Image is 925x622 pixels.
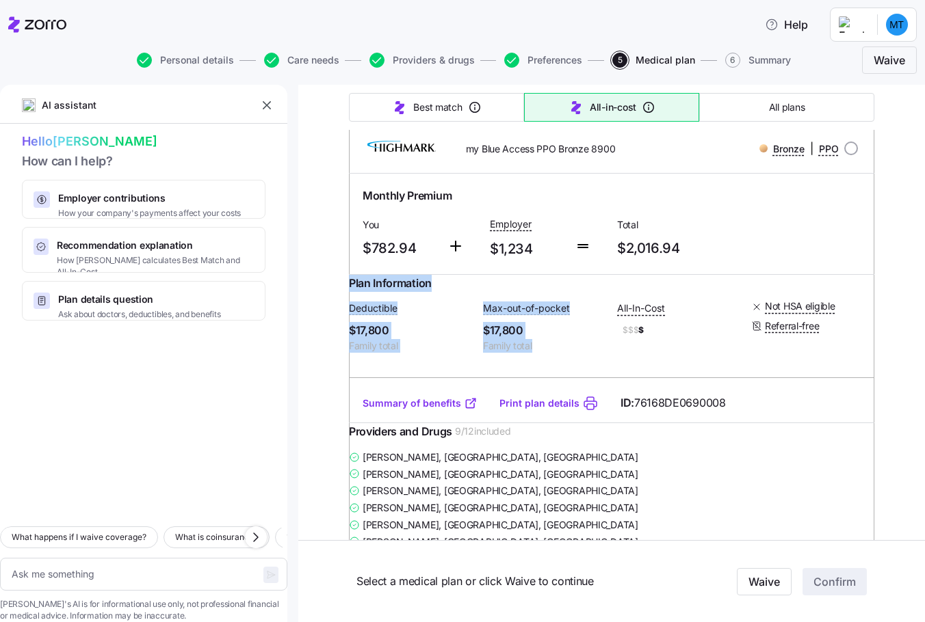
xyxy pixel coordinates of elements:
span: Max-out-of-pocket [483,301,570,315]
span: Plan details question [58,293,220,306]
button: Personal details [137,53,234,68]
span: Help [765,16,808,33]
span: ID: [621,394,726,411]
a: Personal details [134,53,234,68]
button: Care needs [264,53,339,68]
span: Medical plan [636,55,695,65]
span: How your company's payments affect your costs [58,208,241,219]
span: $17,800 [483,322,606,339]
span: Personal details [160,55,234,65]
span: Confirm [813,573,856,590]
span: All plans [769,100,805,114]
a: Print plan details [499,396,579,410]
span: Referral-free [765,319,819,333]
button: Which plans have the lowest premium? [275,526,450,548]
span: Ask about doctors, deductibles, and benefits [58,309,220,321]
span: [PERSON_NAME] , [GEOGRAPHIC_DATA], [GEOGRAPHIC_DATA] [363,450,638,464]
img: Highmark BlueCross BlueShield [360,132,444,165]
span: Which plans have the lowest premium? [287,530,438,544]
button: 5Medical plan [612,53,695,68]
span: [PERSON_NAME] , [GEOGRAPHIC_DATA], [GEOGRAPHIC_DATA] [363,501,638,515]
span: Not HSA eligible [765,299,835,313]
span: How [PERSON_NAME] calculates Best Match and All-In-Cost [57,255,254,278]
span: Best match [413,100,462,114]
img: 32dd894c3b6eb969440b8826416ee3ed [886,14,908,36]
a: 5Medical plan [610,53,695,68]
span: Family total [483,339,606,353]
span: $17,800 [349,322,472,339]
span: Hello [PERSON_NAME] [22,132,265,152]
span: 6 [725,53,740,68]
span: Employer [490,217,532,231]
span: Waive [874,52,905,68]
span: 9 / 12 included [455,424,511,438]
span: AI assistant [41,98,97,113]
span: Care needs [287,55,339,65]
a: Providers & drugs [367,53,475,68]
button: Help [754,11,819,38]
button: Preferences [504,53,582,68]
span: Waive [748,573,780,590]
span: $782.94 [363,237,437,260]
span: my Blue Access PPO Bronze 8900 [466,142,616,156]
button: 6Summary [725,53,791,68]
span: $1,234 [490,238,564,260]
span: Providers & drugs [393,55,475,65]
span: Family total [349,339,472,353]
span: [PERSON_NAME] , [GEOGRAPHIC_DATA], [GEOGRAPHIC_DATA] [363,518,638,532]
button: Providers & drugs [369,53,475,68]
button: What is coinsurance? [164,526,270,548]
span: Recommendation explanation [57,239,254,252]
button: Confirm [803,568,867,595]
button: Waive [862,46,917,74]
span: Summary [748,55,791,65]
span: 76168DE0690008 [634,394,726,411]
span: $$$ [623,325,638,336]
span: 5 [612,53,627,68]
button: Waive [737,568,792,595]
span: Preferences [527,55,582,65]
span: Deductible [349,301,398,315]
span: Plan Information [349,275,432,292]
span: Select a medical plan or click Waive to continue [356,573,693,590]
span: Providers and Drugs [349,423,452,440]
span: [PERSON_NAME] , [GEOGRAPHIC_DATA], [GEOGRAPHIC_DATA] [363,468,638,481]
span: What is coinsurance? [175,530,258,544]
span: How can I help? [22,152,265,172]
span: $ [617,322,740,338]
span: $2,016.94 [617,237,733,260]
span: You [363,218,437,232]
span: All-In-Cost [617,301,665,315]
span: What happens if I waive coverage? [12,530,146,544]
img: Employer logo [839,16,866,33]
span: Bronze [773,142,805,156]
a: Care needs [261,53,339,68]
span: [PERSON_NAME] , [GEOGRAPHIC_DATA], [GEOGRAPHIC_DATA] [363,484,638,498]
span: All-in-cost [590,100,636,114]
span: Monthly Premium [363,187,452,204]
img: ai-icon.png [22,98,36,112]
div: | [759,140,839,157]
span: [PERSON_NAME] , [GEOGRAPHIC_DATA], [GEOGRAPHIC_DATA] [363,535,638,549]
span: Employer contributions [58,191,241,205]
span: PPO [819,142,839,156]
a: Preferences [501,53,582,68]
span: Total [617,218,733,232]
a: Summary of benefits [363,396,478,410]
